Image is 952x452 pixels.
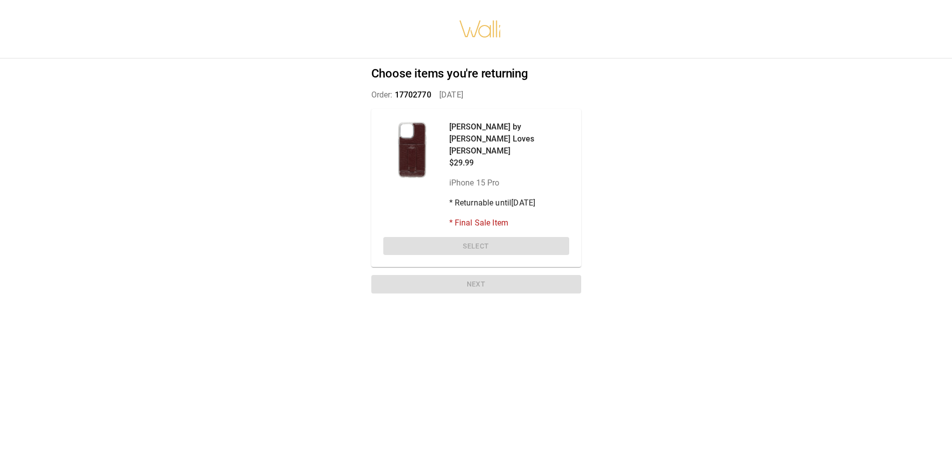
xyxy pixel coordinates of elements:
h2: Choose items you're returning [371,66,581,81]
span: 17702770 [395,90,431,99]
p: * Final Sale Item [449,217,569,229]
p: [PERSON_NAME] by [PERSON_NAME] Loves [PERSON_NAME] [449,121,569,157]
img: walli-inc.myshopify.com [459,7,502,50]
p: * Returnable until [DATE] [449,197,569,209]
p: iPhone 15 Pro [449,177,569,189]
p: Order: [DATE] [371,89,581,101]
p: $29.99 [449,157,569,169]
